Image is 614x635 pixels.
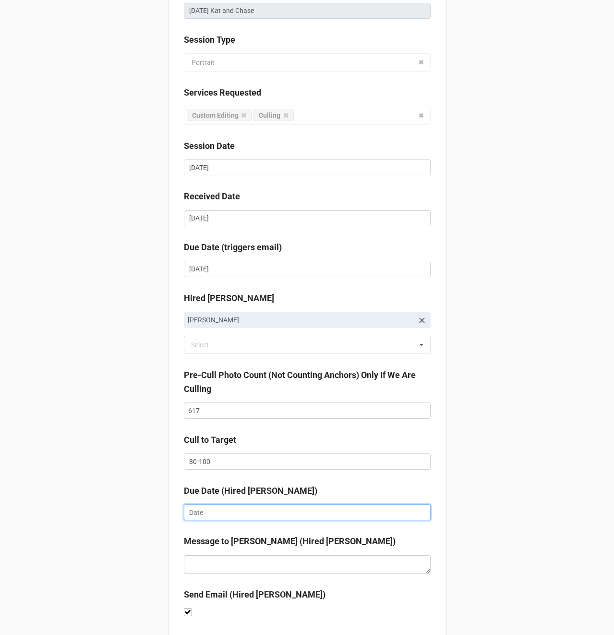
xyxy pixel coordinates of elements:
[184,139,235,153] label: Session Date
[188,315,413,325] p: [PERSON_NAME]
[184,159,431,176] input: Date
[184,433,236,447] label: Cull to Target
[184,368,431,396] label: Pre-Cull Photo Count (Not Counting Anchors) Only If We Are Culling
[184,504,431,521] input: Date
[184,588,325,601] label: Send Email (Hired [PERSON_NAME])
[184,261,431,277] input: Date
[184,33,235,47] label: Session Type
[184,241,282,254] label: Due Date (triggers email)
[184,292,274,305] label: Hired [PERSON_NAME]
[184,190,240,203] label: Received Date
[184,484,317,498] label: Due Date (Hired [PERSON_NAME])
[184,210,431,227] input: Date
[184,535,396,548] label: Message to [PERSON_NAME] (Hired [PERSON_NAME])
[189,340,230,351] div: Select ...
[184,86,261,99] label: Services Requested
